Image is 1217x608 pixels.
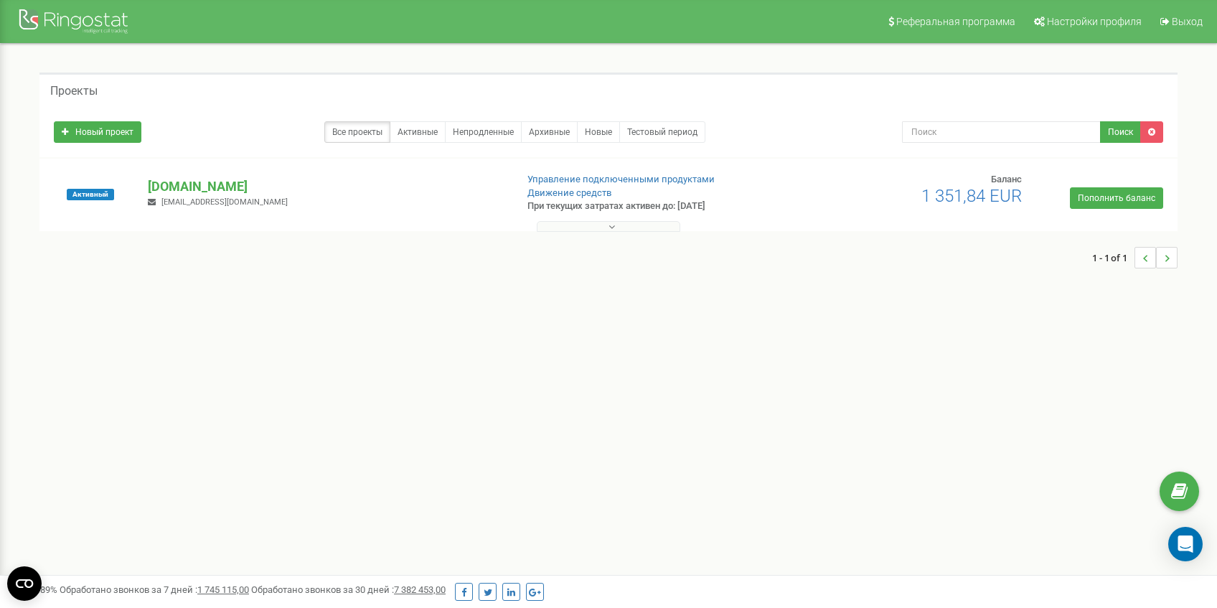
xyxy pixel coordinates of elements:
span: Реферальная программа [896,16,1015,27]
u: 7 382 453,00 [394,584,446,595]
a: Непродленные [445,121,522,143]
button: Поиск [1100,121,1141,143]
span: Активный [67,189,114,200]
p: При текущих затратах активен до: [DATE] [527,200,789,213]
a: Архивные [521,121,578,143]
input: Поиск [902,121,1101,143]
a: Новый проект [54,121,141,143]
a: Управление подключенными продуктами [527,174,715,184]
a: Движение средств [527,187,611,198]
span: 1 - 1 of 1 [1092,247,1134,268]
span: Настройки профиля [1047,16,1142,27]
h5: Проекты [50,85,98,98]
a: Все проекты [324,121,390,143]
span: Обработано звонков за 7 дней : [60,584,249,595]
p: [DOMAIN_NAME] [148,177,503,196]
span: Выход [1172,16,1203,27]
span: [EMAIL_ADDRESS][DOMAIN_NAME] [161,197,288,207]
a: Новые [577,121,620,143]
a: Тестовый период [619,121,705,143]
span: Баланс [991,174,1022,184]
span: 1 351,84 EUR [921,186,1022,206]
nav: ... [1092,233,1178,283]
u: 1 745 115,00 [197,584,249,595]
button: Open CMP widget [7,566,42,601]
div: Open Intercom Messenger [1168,527,1203,561]
a: Пополнить баланс [1070,187,1163,209]
a: Активные [390,121,446,143]
span: Обработано звонков за 30 дней : [251,584,446,595]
